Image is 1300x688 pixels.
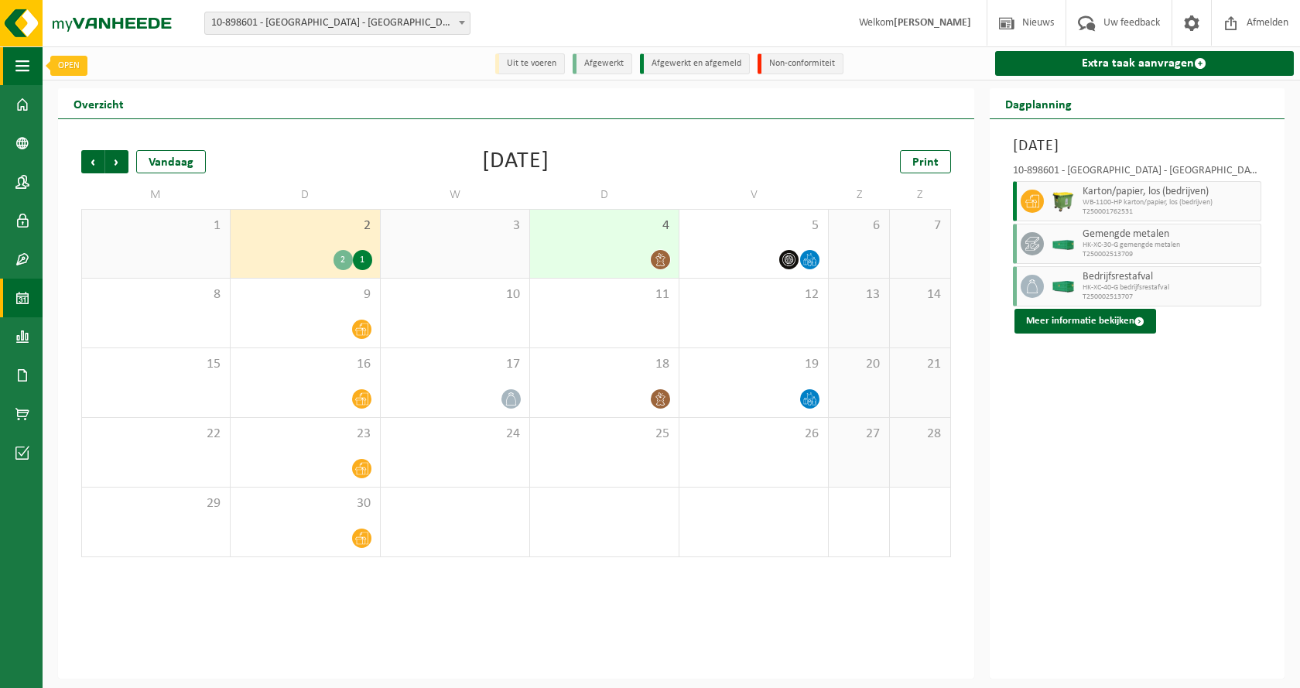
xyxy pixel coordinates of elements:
[538,356,671,373] span: 18
[898,356,942,373] span: 21
[90,286,222,303] span: 8
[238,495,371,512] span: 30
[900,150,951,173] a: Print
[205,12,470,34] span: 10-898601 - BRANDWEERSCHOOL PAULO - MENDONK
[894,17,971,29] strong: [PERSON_NAME]
[136,150,206,173] div: Vandaag
[538,217,671,234] span: 4
[388,217,522,234] span: 3
[1052,281,1075,293] img: HK-XC-40-GN-00
[1083,198,1257,207] span: WB-1100-HP karton/papier, los (bedrijven)
[1083,283,1257,293] span: HK-XC-40-G bedrijfsrestafval
[1083,241,1257,250] span: HK-XC-30-G gemengde metalen
[912,156,939,169] span: Print
[1013,166,1261,181] div: 10-898601 - [GEOGRAPHIC_DATA] - [GEOGRAPHIC_DATA]
[538,426,671,443] span: 25
[1014,309,1156,334] button: Meer informatie bekijken
[679,181,829,209] td: V
[898,286,942,303] span: 14
[388,286,522,303] span: 10
[1052,190,1075,213] img: WB-1100-HPE-GN-50
[890,181,951,209] td: Z
[829,181,890,209] td: Z
[898,217,942,234] span: 7
[482,150,549,173] div: [DATE]
[1083,207,1257,217] span: T250001762531
[90,495,222,512] span: 29
[995,51,1294,76] a: Extra taak aanvragen
[81,181,231,209] td: M
[687,426,820,443] span: 26
[1083,293,1257,302] span: T250002513707
[381,181,530,209] td: W
[90,356,222,373] span: 15
[640,53,750,74] li: Afgewerkt en afgemeld
[238,426,371,443] span: 23
[238,356,371,373] span: 16
[81,150,104,173] span: Vorige
[687,286,820,303] span: 12
[573,53,632,74] li: Afgewerkt
[238,286,371,303] span: 9
[1013,135,1261,158] h3: [DATE]
[204,12,470,35] span: 10-898601 - BRANDWEERSCHOOL PAULO - MENDONK
[1083,271,1257,283] span: Bedrijfsrestafval
[1052,238,1075,250] img: HK-XC-30-GN-00
[90,217,222,234] span: 1
[353,250,372,270] div: 1
[105,150,128,173] span: Volgende
[238,217,371,234] span: 2
[538,286,671,303] span: 11
[836,356,881,373] span: 20
[836,217,881,234] span: 6
[1083,250,1257,259] span: T250002513709
[687,356,820,373] span: 19
[231,181,380,209] td: D
[1083,186,1257,198] span: Karton/papier, los (bedrijven)
[836,426,881,443] span: 27
[388,426,522,443] span: 24
[388,356,522,373] span: 17
[530,181,679,209] td: D
[836,286,881,303] span: 13
[334,250,353,270] div: 2
[758,53,843,74] li: Non-conformiteit
[1083,228,1257,241] span: Gemengde metalen
[990,88,1087,118] h2: Dagplanning
[90,426,222,443] span: 22
[898,426,942,443] span: 28
[495,53,565,74] li: Uit te voeren
[58,88,139,118] h2: Overzicht
[687,217,820,234] span: 5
